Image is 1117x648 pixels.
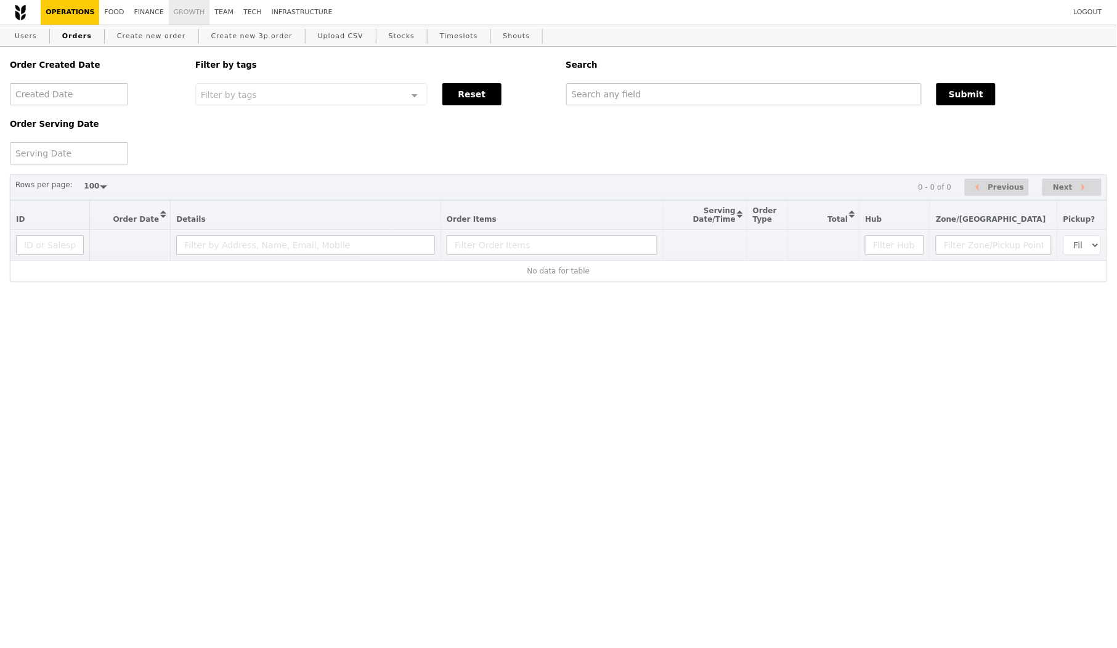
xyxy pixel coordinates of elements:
[965,179,1029,196] button: Previous
[176,235,435,255] input: Filter by Address, Name, Email, Mobile
[865,235,924,255] input: Filter Hub
[16,235,84,255] input: ID or Salesperson name
[566,83,922,105] input: Search any field
[16,215,25,224] span: ID
[112,25,191,47] a: Create new order
[201,89,257,100] span: Filter by tags
[15,4,26,20] img: Grain logo
[498,25,535,47] a: Shouts
[57,25,97,47] a: Orders
[918,183,951,192] div: 0 - 0 of 0
[435,25,482,47] a: Timeslots
[10,83,128,105] input: Created Date
[15,179,73,191] label: Rows per page:
[10,119,181,129] h5: Order Serving Date
[206,25,298,47] a: Create new 3p order
[1042,179,1102,196] button: Next
[447,215,497,224] span: Order Items
[447,235,657,255] input: Filter Order Items
[865,215,882,224] span: Hub
[195,60,551,70] h5: Filter by tags
[936,83,996,105] button: Submit
[442,83,502,105] button: Reset
[566,60,1108,70] h5: Search
[313,25,368,47] a: Upload CSV
[1063,215,1095,224] span: Pickup?
[384,25,420,47] a: Stocks
[10,25,42,47] a: Users
[753,206,777,224] span: Order Type
[176,215,205,224] span: Details
[1053,180,1073,195] span: Next
[10,142,128,164] input: Serving Date
[936,235,1052,255] input: Filter Zone/Pickup Point
[16,267,1101,275] div: No data for table
[936,215,1046,224] span: Zone/[GEOGRAPHIC_DATA]
[988,180,1025,195] span: Previous
[10,60,181,70] h5: Order Created Date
